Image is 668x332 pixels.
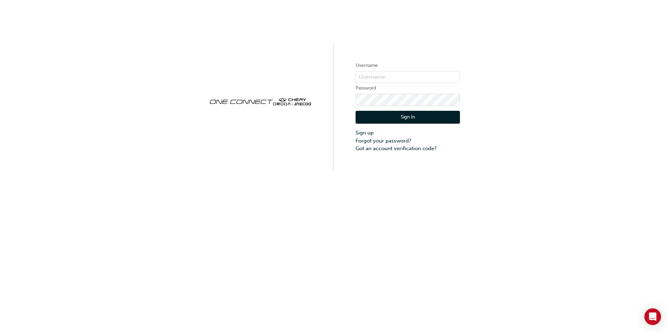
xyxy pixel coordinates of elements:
[644,308,661,325] div: Open Intercom Messenger
[356,71,460,83] input: Username
[356,137,460,145] a: Forgot your password?
[356,84,460,92] label: Password
[356,145,460,153] a: Got an account verification code?
[356,129,460,137] a: Sign up
[208,92,312,110] img: oneconnect
[356,111,460,124] button: Sign In
[356,61,460,70] label: Username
